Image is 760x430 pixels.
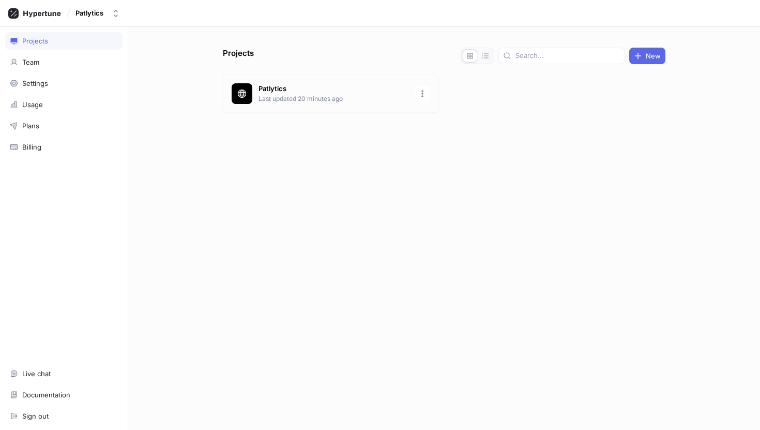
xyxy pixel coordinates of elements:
div: Usage [22,100,43,109]
a: Documentation [5,386,123,404]
p: Projects [223,48,254,64]
a: Plans [5,117,123,135]
div: Projects [22,37,48,45]
p: Patlytics [259,84,408,94]
div: Plans [22,122,39,130]
a: Settings [5,75,123,92]
div: Live chat [22,369,51,378]
div: Sign out [22,412,49,420]
p: Last updated 20 minutes ago [259,94,408,103]
div: Billing [22,143,41,151]
a: Projects [5,32,123,50]
div: Team [22,58,39,66]
a: Usage [5,96,123,113]
input: Search... [515,51,620,61]
div: Settings [22,79,48,87]
div: Patlytics [75,9,103,18]
div: Documentation [22,391,70,399]
a: Billing [5,138,123,156]
a: Team [5,53,123,71]
span: New [646,53,661,59]
button: New [629,48,665,64]
button: Patlytics [71,5,124,22]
